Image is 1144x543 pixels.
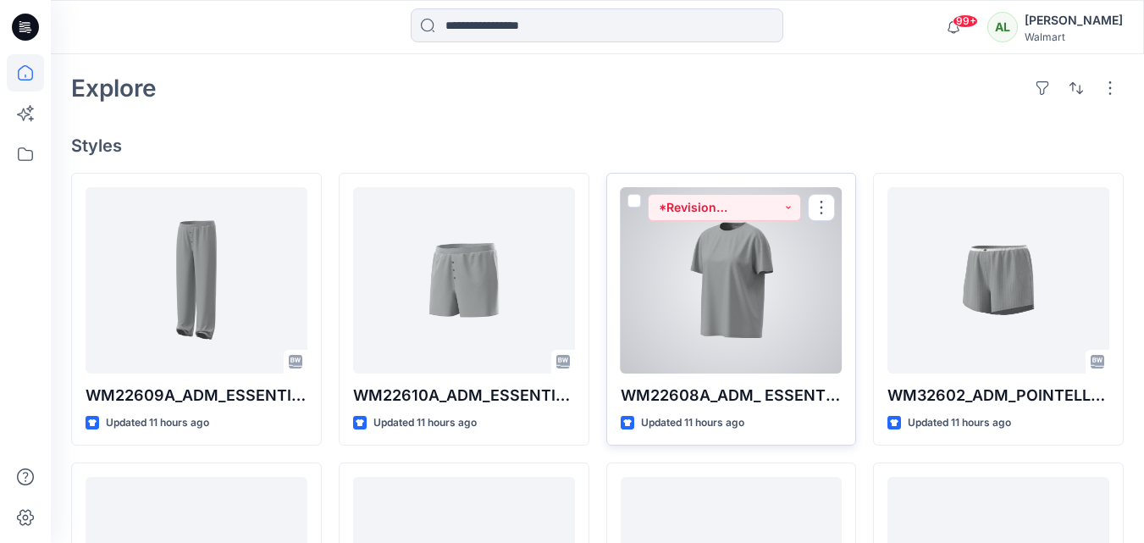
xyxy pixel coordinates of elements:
[953,14,978,28] span: 99+
[106,414,209,432] p: Updated 11 hours ago
[1025,30,1123,43] div: Walmart
[887,187,1109,374] a: WM32602_ADM_POINTELLE SHORT
[908,414,1011,432] p: Updated 11 hours ago
[373,414,477,432] p: Updated 11 hours ago
[86,187,307,374] a: WM22609A_ADM_ESSENTIALS LONG PANT
[887,384,1109,407] p: WM32602_ADM_POINTELLE SHORT
[987,12,1018,42] div: AL
[71,75,157,102] h2: Explore
[1025,10,1123,30] div: [PERSON_NAME]
[86,384,307,407] p: WM22609A_ADM_ESSENTIALS LONG PANT
[353,384,575,407] p: WM22610A_ADM_ESSENTIALS SHORT
[71,136,1124,156] h4: Styles
[353,187,575,374] a: WM22610A_ADM_ESSENTIALS SHORT
[621,384,843,407] p: WM22608A_ADM_ ESSENTIALS TEE
[621,187,843,374] a: WM22608A_ADM_ ESSENTIALS TEE
[641,414,744,432] p: Updated 11 hours ago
